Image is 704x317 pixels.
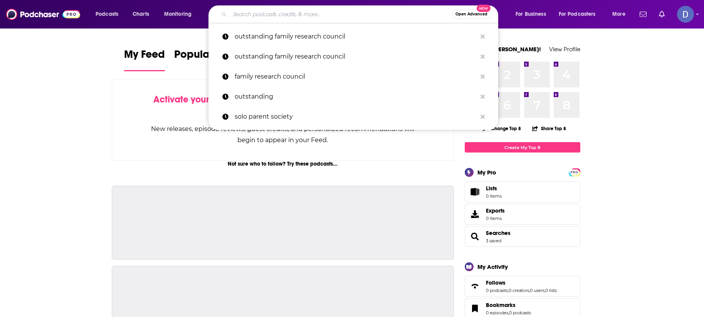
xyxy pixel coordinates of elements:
[486,207,505,214] span: Exports
[677,6,694,23] button: Show profile menu
[465,226,580,247] span: Searches
[124,48,165,71] a: My Feed
[208,47,498,67] a: outstanding family research council
[164,9,192,20] span: Monitoring
[452,10,491,19] button: Open AdvancedNew
[151,94,415,116] div: by following Podcasts, Creators, Lists, and other Users!
[465,181,580,202] a: Lists
[677,6,694,23] img: User Profile
[467,303,483,314] a: Bookmarks
[235,67,477,87] p: family research council
[486,310,508,315] a: 0 episodes
[208,87,498,107] a: outstanding
[545,288,557,293] a: 0 lists
[465,142,580,153] a: Create My Top 8
[465,45,541,53] a: Welcome [PERSON_NAME]!
[465,276,580,297] span: Follows
[486,302,516,309] span: Bookmarks
[486,279,506,286] span: Follows
[174,48,240,65] span: Popular Feed
[554,8,607,20] button: open menu
[128,8,154,20] a: Charts
[235,47,477,67] p: outstanding family research council
[559,9,596,20] span: For Podcasters
[656,8,668,21] a: Show notifications dropdown
[112,161,454,167] div: Not sure who to follow? Try these podcasts...
[477,169,496,176] div: My Pro
[478,124,526,133] button: Change Top 8
[208,27,498,47] a: outstanding family research council
[467,186,483,197] span: Lists
[235,87,477,107] p: outstanding
[486,230,511,236] a: Searches
[570,169,579,175] span: PRO
[486,185,502,192] span: Lists
[208,107,498,127] a: solo parent society
[216,5,506,23] div: Search podcasts, credits, & more...
[208,67,498,87] a: family research council
[6,7,80,22] img: Podchaser - Follow, Share and Rate Podcasts
[544,288,545,293] span: ,
[509,310,531,315] a: 0 podcasts
[607,8,635,20] button: open menu
[465,204,580,225] a: Exports
[133,9,149,20] span: Charts
[230,8,452,20] input: Search podcasts, credits, & more...
[235,107,477,127] p: solo parent society
[96,9,118,20] span: Podcasts
[467,209,483,220] span: Exports
[486,279,557,286] a: Follows
[159,8,202,20] button: open menu
[486,288,508,293] a: 0 podcasts
[467,281,483,292] a: Follows
[677,6,694,23] span: Logged in as dianawurster
[486,302,531,309] a: Bookmarks
[486,193,502,199] span: 0 items
[570,169,579,175] a: PRO
[153,94,232,105] span: Activate your Feed
[532,121,566,136] button: Share Top 8
[174,48,240,71] a: Popular Feed
[477,5,491,12] span: New
[509,288,529,293] a: 0 creators
[124,48,165,65] span: My Feed
[530,288,544,293] a: 0 users
[455,12,487,16] span: Open Advanced
[486,216,505,221] span: 0 items
[90,8,128,20] button: open menu
[637,8,650,21] a: Show notifications dropdown
[508,288,509,293] span: ,
[467,231,483,242] a: Searches
[486,185,497,192] span: Lists
[508,310,509,315] span: ,
[516,9,546,20] span: For Business
[151,123,415,146] div: New releases, episode reviews, guest credits, and personalized recommendations will begin to appe...
[549,45,580,53] a: View Profile
[529,288,530,293] span: ,
[510,8,556,20] button: open menu
[477,263,508,270] div: My Activity
[486,238,501,243] a: 3 saved
[612,9,625,20] span: More
[235,27,477,47] p: outstanding family research council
